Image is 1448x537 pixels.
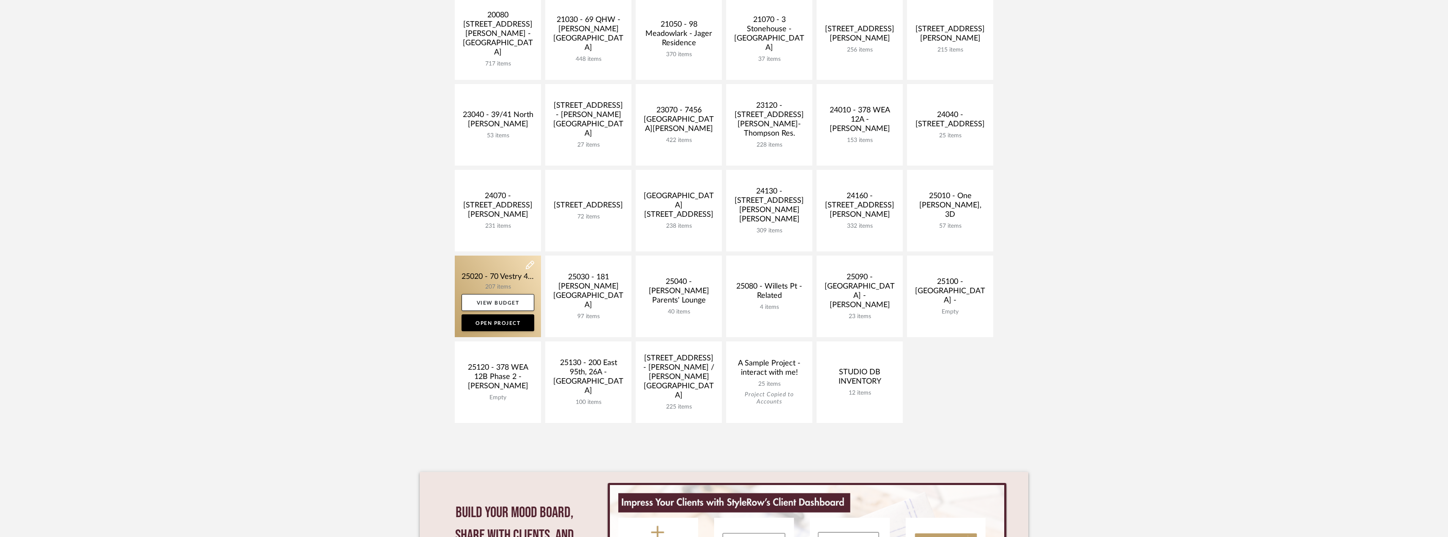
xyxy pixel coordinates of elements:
a: View Budget [462,294,534,311]
div: 448 items [552,56,625,63]
div: 256 items [823,46,896,54]
div: 370 items [642,51,715,58]
div: 21050 - 98 Meadowlark - Jager Residence [642,20,715,51]
div: STUDIO DB INVENTORY [823,368,896,390]
div: 24010 - 378 WEA 12A - [PERSON_NAME] [823,106,896,137]
div: 40 items [642,308,715,316]
div: 25090 - [GEOGRAPHIC_DATA] - [PERSON_NAME] [823,273,896,313]
div: 332 items [823,223,896,230]
div: 97 items [552,313,625,320]
div: 57 items [914,223,986,230]
div: 238 items [642,223,715,230]
div: 23120 - [STREET_ADDRESS][PERSON_NAME]-Thompson Res. [733,101,806,142]
div: [STREET_ADDRESS] - [PERSON_NAME][GEOGRAPHIC_DATA] [552,101,625,142]
div: 225 items [642,403,715,411]
div: [GEOGRAPHIC_DATA][STREET_ADDRESS] [642,191,715,223]
div: 215 items [914,46,986,54]
div: [STREET_ADDRESS][PERSON_NAME] [823,25,896,46]
div: 37 items [733,56,806,63]
div: 25030 - 181 [PERSON_NAME][GEOGRAPHIC_DATA] [552,273,625,313]
div: 23070 - 7456 [GEOGRAPHIC_DATA][PERSON_NAME] [642,106,715,137]
div: [STREET_ADDRESS] [552,201,625,213]
div: [STREET_ADDRESS][PERSON_NAME] [914,25,986,46]
div: 24070 - [STREET_ADDRESS][PERSON_NAME] [462,191,534,223]
div: 27 items [552,142,625,149]
div: 228 items [733,142,806,149]
div: 24160 - [STREET_ADDRESS][PERSON_NAME] [823,191,896,223]
div: Project Copied to Accounts [733,391,806,406]
div: 4 items [733,304,806,311]
div: Empty [914,308,986,316]
div: 25 items [914,132,986,139]
div: 25010 - One [PERSON_NAME], 3D [914,191,986,223]
div: 25130 - 200 East 95th, 26A - [GEOGRAPHIC_DATA] [552,358,625,399]
div: 12 items [823,390,896,397]
div: [STREET_ADDRESS] - [PERSON_NAME] / [PERSON_NAME][GEOGRAPHIC_DATA] [642,354,715,403]
div: 309 items [733,227,806,234]
div: 72 items [552,213,625,221]
div: 53 items [462,132,534,139]
a: Open Project [462,314,534,331]
div: 21070 - 3 Stonehouse - [GEOGRAPHIC_DATA] [733,15,806,56]
div: 21030 - 69 QHW - [PERSON_NAME][GEOGRAPHIC_DATA] [552,15,625,56]
div: 20080 [STREET_ADDRESS][PERSON_NAME] - [GEOGRAPHIC_DATA] [462,11,534,60]
div: 25 items [733,381,806,388]
div: 25080 - Willets Pt - Related [733,282,806,304]
div: 24130 - [STREET_ADDRESS][PERSON_NAME][PERSON_NAME] [733,187,806,227]
div: 25040 - [PERSON_NAME] Parents' Lounge [642,277,715,308]
div: 153 items [823,137,896,144]
div: 25100 - [GEOGRAPHIC_DATA] - [914,277,986,308]
div: 24040 - [STREET_ADDRESS] [914,110,986,132]
div: 422 items [642,137,715,144]
div: 25120 - 378 WEA 12B Phase 2 - [PERSON_NAME] [462,363,534,394]
div: A Sample Project - interact with me! [733,359,806,381]
div: 23040 - 39/41 North [PERSON_NAME] [462,110,534,132]
div: 100 items [552,399,625,406]
div: 231 items [462,223,534,230]
div: 717 items [462,60,534,68]
div: 23 items [823,313,896,320]
div: Empty [462,394,534,401]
